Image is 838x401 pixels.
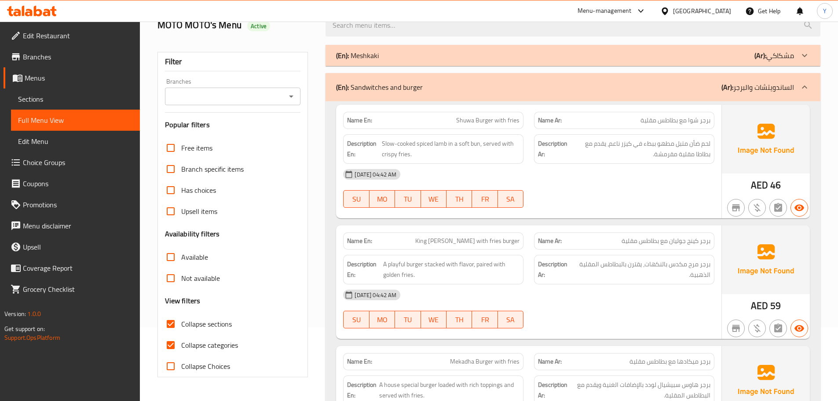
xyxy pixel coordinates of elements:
[498,311,523,328] button: SA
[181,185,216,195] span: Has choices
[336,81,349,94] b: (En):
[421,311,446,328] button: WE
[748,199,766,217] button: Purchased item
[472,311,498,328] button: FR
[446,190,472,208] button: TH
[538,259,571,280] strong: Description Ar:
[4,152,140,173] a: Choice Groups
[538,357,562,366] strong: Name Ar:
[727,199,745,217] button: Not branch specific item
[751,177,768,194] span: AED
[347,236,372,246] strong: Name En:
[23,157,133,168] span: Choice Groups
[347,259,381,280] strong: Description En:
[336,82,423,92] p: Sandwitches and burger
[351,291,400,299] span: [DATE] 04:42 AM
[11,110,140,131] a: Full Menu View
[285,90,297,103] button: Open
[446,311,472,328] button: TH
[640,116,710,125] span: برجر شوا مع بطاطس مقلية
[538,116,562,125] strong: Name Ar:
[415,236,520,246] span: King [PERSON_NAME] with fries burger
[165,229,220,239] h3: Availability filters
[347,193,366,206] span: SU
[326,73,820,101] div: (En): Sandwitches and burger(Ar):الساندويتشات والبرجر
[622,236,710,246] span: برجر كينج جوليان مع بطاطس مقلية
[476,313,494,326] span: FR
[751,297,768,314] span: AED
[23,284,133,294] span: Grocery Checklist
[4,308,26,320] span: Version:
[373,313,392,326] span: MO
[472,190,498,208] button: FR
[450,357,520,366] span: Mekadha Burger with fries
[382,138,520,160] span: Slow-cooked spiced lamb in a soft bun, served with crispy fries.
[181,164,244,174] span: Branch specific items
[247,22,270,30] span: Active
[4,332,60,343] a: Support.OpsPlatform
[181,252,208,262] span: Available
[721,81,733,94] b: (Ar):
[181,273,220,283] span: Not available
[4,236,140,258] a: Upsell
[347,379,377,401] strong: Description En:
[769,199,787,217] button: Not has choices
[456,116,520,125] span: Shuwa Burger with fries
[23,242,133,252] span: Upsell
[4,279,140,300] a: Grocery Checklist
[721,82,794,92] p: الساندويتشات والبرجر
[538,138,567,160] strong: Description Ar:
[370,311,395,328] button: MO
[538,236,562,246] strong: Name Ar:
[629,357,710,366] span: برجر ميكادها مع بطاطس مقلية
[790,199,808,217] button: Available
[722,105,810,173] img: Ae5nvW7+0k+MAAAAAElFTkSuQmCC
[424,193,443,206] span: WE
[326,45,820,66] div: (En): Meshkaki(Ar):مشكاكي
[347,313,366,326] span: SU
[23,30,133,41] span: Edit Restaurant
[347,116,372,125] strong: Name En:
[4,258,140,279] a: Coverage Report
[25,73,133,83] span: Menus
[4,25,140,46] a: Edit Restaurant
[4,46,140,67] a: Branches
[336,50,379,61] p: Meshkaki
[27,308,41,320] span: 1.0.0
[18,94,133,104] span: Sections
[181,340,238,350] span: Collapse categories
[18,136,133,147] span: Edit Menu
[23,178,133,189] span: Coupons
[370,190,395,208] button: MO
[165,296,201,306] h3: View filters
[770,177,781,194] span: 46
[23,52,133,62] span: Branches
[4,323,45,335] span: Get support on:
[326,14,820,37] input: search
[4,67,140,88] a: Menus
[823,6,827,16] span: Y
[347,357,372,366] strong: Name En:
[165,120,301,130] h3: Popular filters
[769,320,787,337] button: Not has choices
[476,193,494,206] span: FR
[421,190,446,208] button: WE
[343,190,369,208] button: SU
[23,221,133,231] span: Menu disclaimer
[574,259,710,280] span: برجر مرح مكدس بالنكهات، يقترن بالبطاطس المقلية الذهبية.
[336,49,349,62] b: (En):
[501,313,520,326] span: SA
[754,49,766,62] b: (Ar):
[727,320,745,337] button: Not branch specific item
[181,361,230,372] span: Collapse Choices
[770,297,781,314] span: 59
[181,206,217,217] span: Upsell items
[165,52,301,71] div: Filter
[395,190,421,208] button: TU
[673,6,731,16] div: [GEOGRAPHIC_DATA]
[569,379,710,401] span: برجر هاوس سبيشيال لودد بالإضافات الغنية ويقدم مع البطاطس المقلية.
[395,311,421,328] button: TU
[181,319,232,329] span: Collapse sections
[754,50,794,61] p: مشكاكي
[157,18,315,32] h2: MOTO MOTO's Menu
